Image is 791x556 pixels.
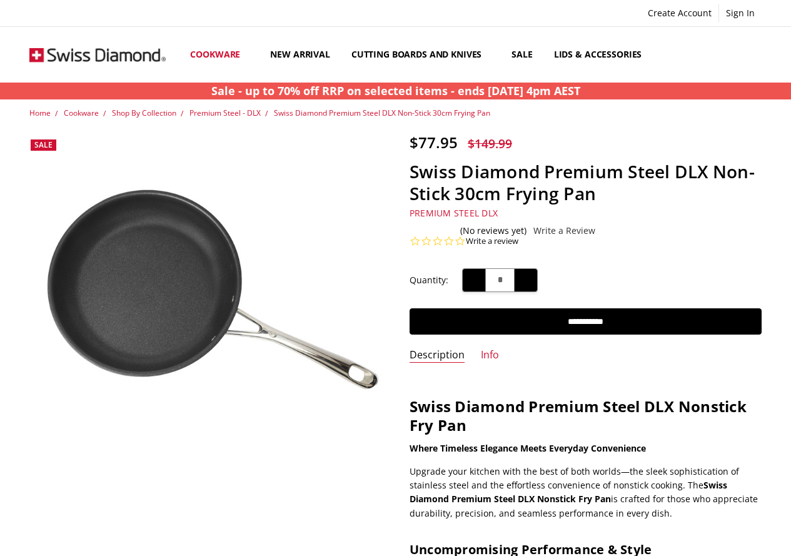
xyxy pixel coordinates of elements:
a: Top Sellers [661,27,737,83]
img: Swiss Diamond Premium Steel DLX Non-Stick 30cm Frying Pan [29,133,381,485]
p: Upgrade your kitchen with the best of both worlds—the sleek sophistication of stainless steel and... [410,465,762,521]
a: Sale [501,27,543,83]
span: $77.95 [410,132,458,153]
a: Create Account [641,4,718,22]
a: New arrival [259,27,340,83]
a: Description [410,348,465,363]
a: Sign In [719,4,762,22]
label: Quantity: [410,273,448,287]
a: Home [29,108,51,118]
a: Cutting boards and knives [341,27,501,83]
strong: Sale - up to 70% off RRP on selected items - ends [DATE] 4pm AEST [211,83,580,98]
a: Swiss Diamond Premium Steel DLX Non-Stick 30cm Frying Pan [274,108,490,118]
a: Info [481,348,499,363]
a: Write a review [466,236,518,247]
strong: Swiss Diamond Premium Steel DLX Nonstick Fry Pan [410,396,747,435]
a: Cookware [64,108,99,118]
a: Write a Review [533,226,595,236]
a: Premium Steel - DLX [189,108,261,118]
span: $149.99 [468,135,512,152]
a: Premium Steel DLX [410,207,498,219]
span: Sale [34,139,53,150]
a: Lids & Accessories [543,27,661,83]
a: Cookware [179,27,259,83]
h1: Swiss Diamond Premium Steel DLX Non-Stick 30cm Frying Pan [410,161,762,205]
strong: Where Timeless Elegance Meets Everyday Convenience [410,442,646,454]
img: Free Shipping On Every Order [29,28,166,82]
a: Shop By Collection [112,108,176,118]
span: (No reviews yet) [460,226,526,236]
